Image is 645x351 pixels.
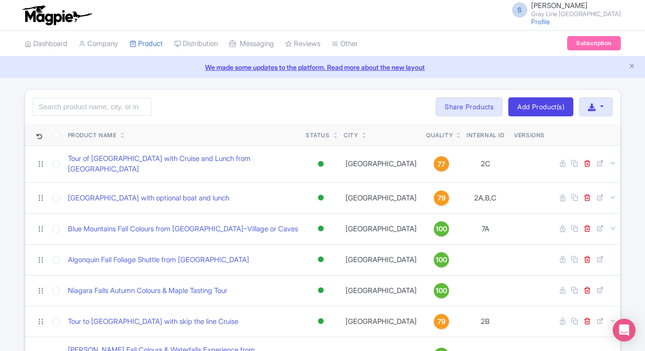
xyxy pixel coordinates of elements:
[460,182,510,213] td: 2A,B,C
[68,255,249,266] a: Algonquin Fall Foliage Shuttle from [GEOGRAPHIC_DATA]
[33,98,151,116] input: Search product name, city, or interal id
[436,285,447,296] span: 100
[68,131,117,140] div: Product Name
[316,222,326,236] div: Active
[68,285,227,296] a: Niagara Falls Autumn Colours & Maple Tasting Tour
[426,131,453,140] div: Quality
[508,97,573,116] a: Add Product(s)
[340,275,422,306] td: [GEOGRAPHIC_DATA]
[438,316,446,327] span: 79
[510,124,549,146] th: Versions
[628,61,636,72] button: Close announcement
[460,213,510,244] td: 7A
[340,182,422,213] td: [GEOGRAPHIC_DATA]
[68,193,229,204] a: [GEOGRAPHIC_DATA] with optional boat and lunch
[340,244,422,275] td: [GEOGRAPHIC_DATA]
[438,193,446,203] span: 79
[613,319,636,342] div: Open Intercom Messenger
[426,190,457,206] a: 79
[285,31,320,57] a: Reviews
[316,191,326,205] div: Active
[426,252,457,267] a: 100
[6,62,639,72] a: We made some updates to the platform. Read more about the new layout
[68,316,238,327] a: Tour to [GEOGRAPHIC_DATA] with skip the line Cruise
[229,31,274,57] a: Messaging
[460,124,510,146] th: Internal ID
[306,131,330,140] div: Status
[426,156,457,171] a: 77
[436,255,447,265] span: 100
[68,153,299,175] a: Tour of [GEOGRAPHIC_DATA] with Cruise and Lunch from [GEOGRAPHIC_DATA]
[460,145,510,182] td: 2C
[340,145,422,182] td: [GEOGRAPHIC_DATA]
[20,5,93,26] img: logo-ab69f6fb50320c5b225c76a69d11143b.png
[340,213,422,244] td: [GEOGRAPHIC_DATA]
[567,36,620,50] a: Subscription
[316,284,326,297] div: Active
[531,11,621,17] small: Gray Line [GEOGRAPHIC_DATA]
[344,131,358,140] div: City
[438,159,445,170] span: 77
[460,306,510,337] td: 2B
[531,1,588,10] span: [PERSON_NAME]
[130,31,163,57] a: Product
[512,2,527,18] span: S
[68,224,298,235] a: Blue Mountains Fall Colours from [GEOGRAPHIC_DATA]–Village or Caves
[506,2,621,17] a: S [PERSON_NAME] Gray Line [GEOGRAPHIC_DATA]
[436,97,503,116] a: Share Products
[174,31,218,57] a: Distribution
[426,221,457,237] a: 100
[340,306,422,337] td: [GEOGRAPHIC_DATA]
[316,314,326,328] div: Active
[316,253,326,266] div: Active
[332,31,358,57] a: Other
[79,31,118,57] a: Company
[426,283,457,298] a: 100
[316,157,326,171] div: Active
[426,314,457,329] a: 79
[436,224,447,234] span: 100
[531,18,550,26] a: Profile
[25,31,67,57] a: Dashboard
